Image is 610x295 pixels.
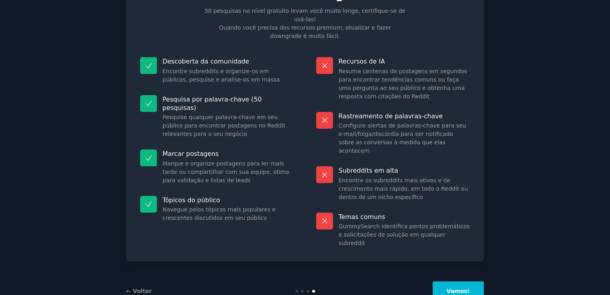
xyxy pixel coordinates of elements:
dd: GummySearch identifica pontos problemáticos e solicitações de solução em qualquer subreddit [339,222,470,247]
p: Subreddits em alta [339,166,470,175]
dd: Configure alertas de palavras-chave para seu e-mail/folga/discórdia para ser notificado sobre as ... [339,122,470,155]
p: 50 pesquisas no nível gratuito levam você muito longe, certifique-se de usá-las! Quando você prec... [204,7,406,40]
dd: Encontre subreddits e organize-os em públicos, pesquise e analise-os em massa [162,67,294,84]
dd: Navegue pelos tópicos mais populares e crescentes discutidos em seu público [162,205,294,222]
p: Temas comuns [339,213,470,221]
dd: Resuma centenas de postagens em segundos para encontrar tendências comuns ou faça uma pergunta ao... [339,67,470,101]
p: Marcar postagens [162,149,294,158]
dd: Marque e organize postagens para ler mais tarde ou compartilhar com sua equipe, ótimo para valida... [162,159,294,185]
p: Recursos de IA [339,57,470,66]
dd: Pesquise qualquer palavra-chave em seu público para encontrar postagens no Reddit relevantes para... [162,113,294,138]
p: Pesquisa por palavra-chave (50 pesquisas) [162,95,294,112]
p: Descoberta da comunidade [162,57,294,66]
a: ← Voltar [126,288,152,294]
p: Rastreamento de palavras-chave [339,112,470,120]
p: Tópicos do público [162,196,294,204]
dd: Encontre os subreddits mais ativos e de crescimento mais rápido, em todo o Reddit ou dentro de um... [339,176,470,201]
